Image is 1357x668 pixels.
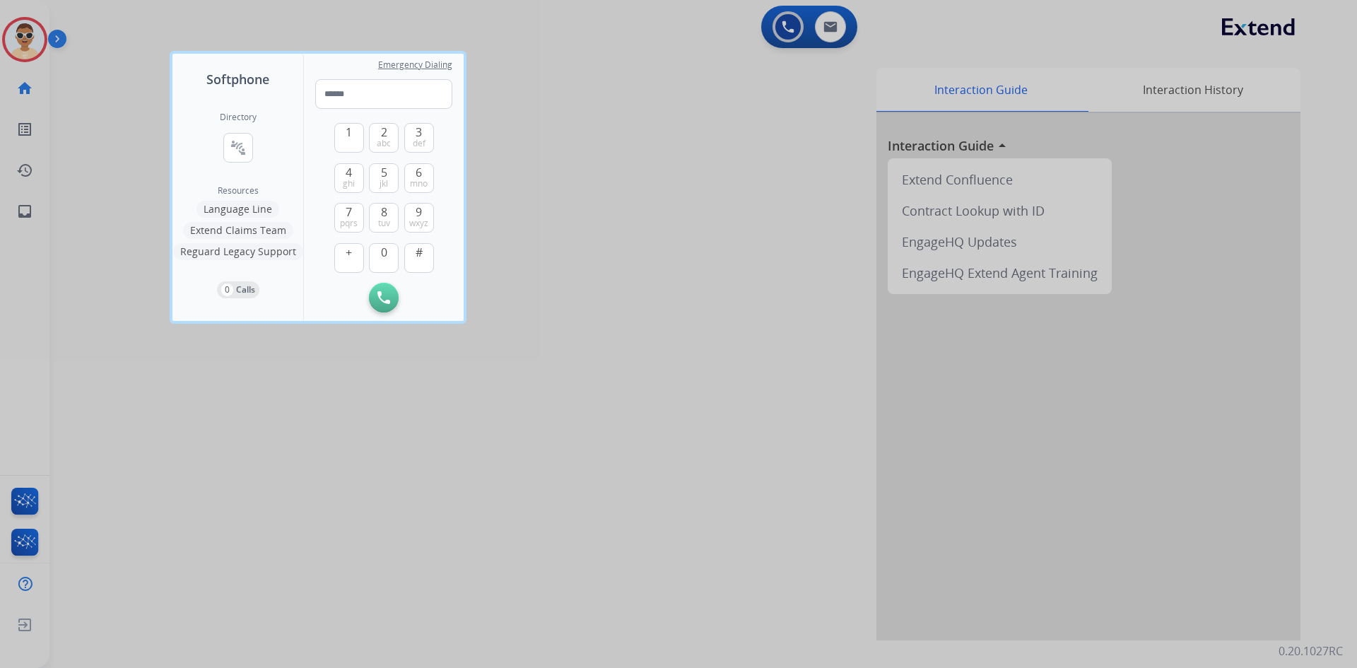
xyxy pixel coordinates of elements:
button: 0Calls [217,281,259,298]
span: 9 [416,204,422,221]
span: mno [410,178,428,189]
span: 7 [346,204,352,221]
button: 5jkl [369,163,399,193]
span: 5 [381,164,387,181]
mat-icon: connect_without_contact [230,139,247,156]
button: 0 [369,243,399,273]
button: Language Line [196,201,279,218]
span: 0 [381,244,387,261]
button: + [334,243,364,273]
span: Softphone [206,69,269,89]
span: 6 [416,164,422,181]
span: wxyz [409,218,428,229]
span: 3 [416,124,422,141]
span: Resources [218,185,259,197]
button: Reguard Legacy Support [173,243,303,260]
button: 3def [404,123,434,153]
span: 4 [346,164,352,181]
button: # [404,243,434,273]
h2: Directory [220,112,257,123]
span: jkl [380,178,388,189]
p: 0 [221,283,233,296]
button: 9wxyz [404,203,434,233]
img: call-button [377,291,390,304]
button: Extend Claims Team [183,222,293,239]
span: 8 [381,204,387,221]
button: 7pqrs [334,203,364,233]
span: # [416,244,423,261]
button: 8tuv [369,203,399,233]
span: Emergency Dialing [378,59,452,71]
span: abc [377,138,391,149]
button: 6mno [404,163,434,193]
span: pqrs [340,218,358,229]
span: 1 [346,124,352,141]
p: Calls [236,283,255,296]
span: 2 [381,124,387,141]
button: 1 [334,123,364,153]
span: + [346,244,352,261]
button: 4ghi [334,163,364,193]
span: tuv [378,218,390,229]
span: ghi [343,178,355,189]
p: 0.20.1027RC [1279,643,1343,660]
button: 2abc [369,123,399,153]
span: def [413,138,425,149]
